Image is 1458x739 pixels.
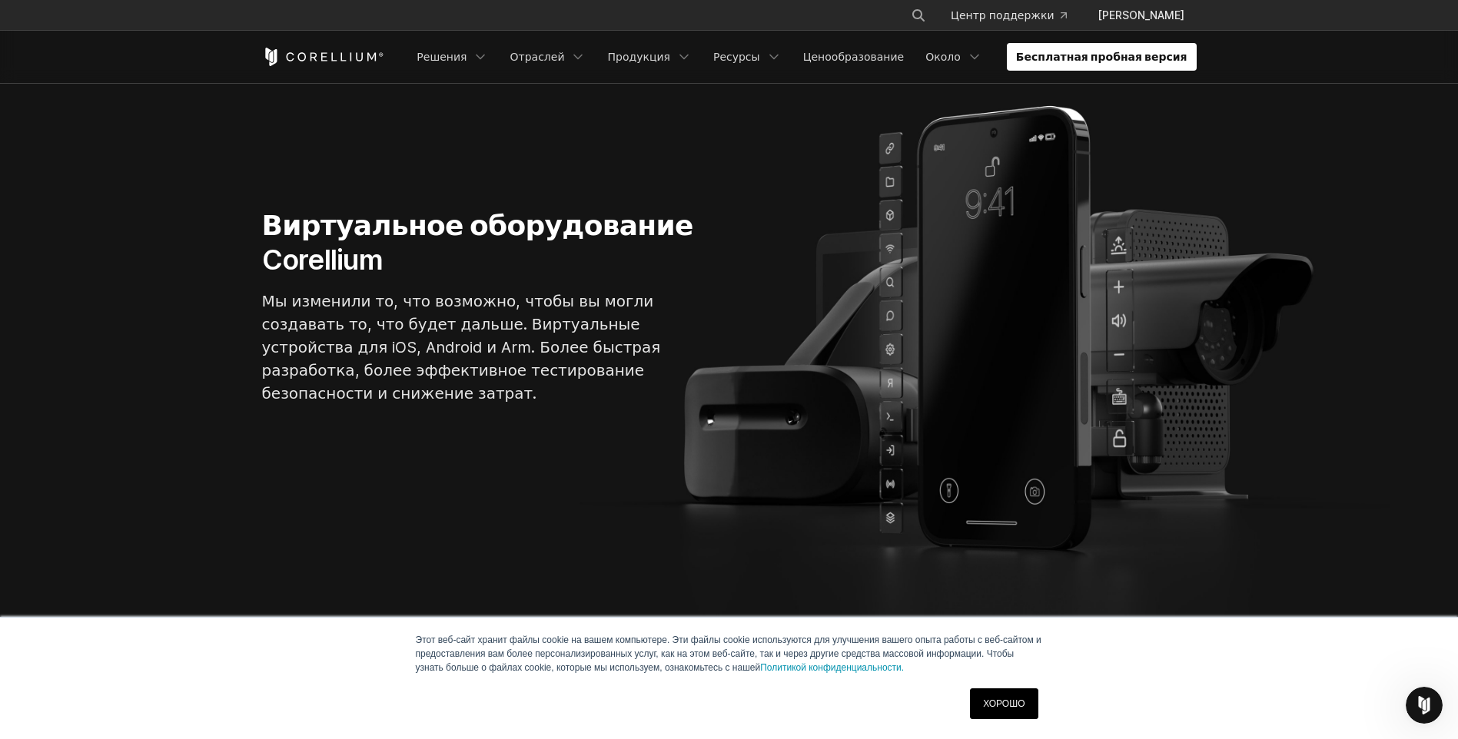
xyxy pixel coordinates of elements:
font: Решения [417,49,467,65]
a: Бесплатная пробная версия [1007,43,1197,71]
a: Политикой конфиденциальности. [760,662,904,673]
font: Ресурсы [713,49,760,65]
div: Меню навигации [407,43,1196,71]
a: Главная страница Corellium [262,48,384,66]
font: Продукция [607,49,669,65]
a: [PERSON_NAME] [1085,2,1197,29]
p: Этот веб-сайт хранит файлы cookie на вашем компьютере. Эти файлы cookie используются для улучшени... [416,633,1043,674]
button: Искать [905,2,932,29]
font: Около [925,49,961,65]
p: Мы изменили то, что возможно, чтобы вы могли создавать то, что будет дальше. Виртуальные устройст... [262,290,723,405]
h1: Виртуальное оборудование Corellium [262,208,723,277]
a: Ценообразование [794,43,914,71]
iframe: Intercom live chat [1406,687,1443,724]
a: ХОРОШО [970,688,1038,719]
div: Меню навигации [892,2,1196,29]
font: Отраслей [510,49,564,65]
font: Центр поддержки [951,8,1054,23]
